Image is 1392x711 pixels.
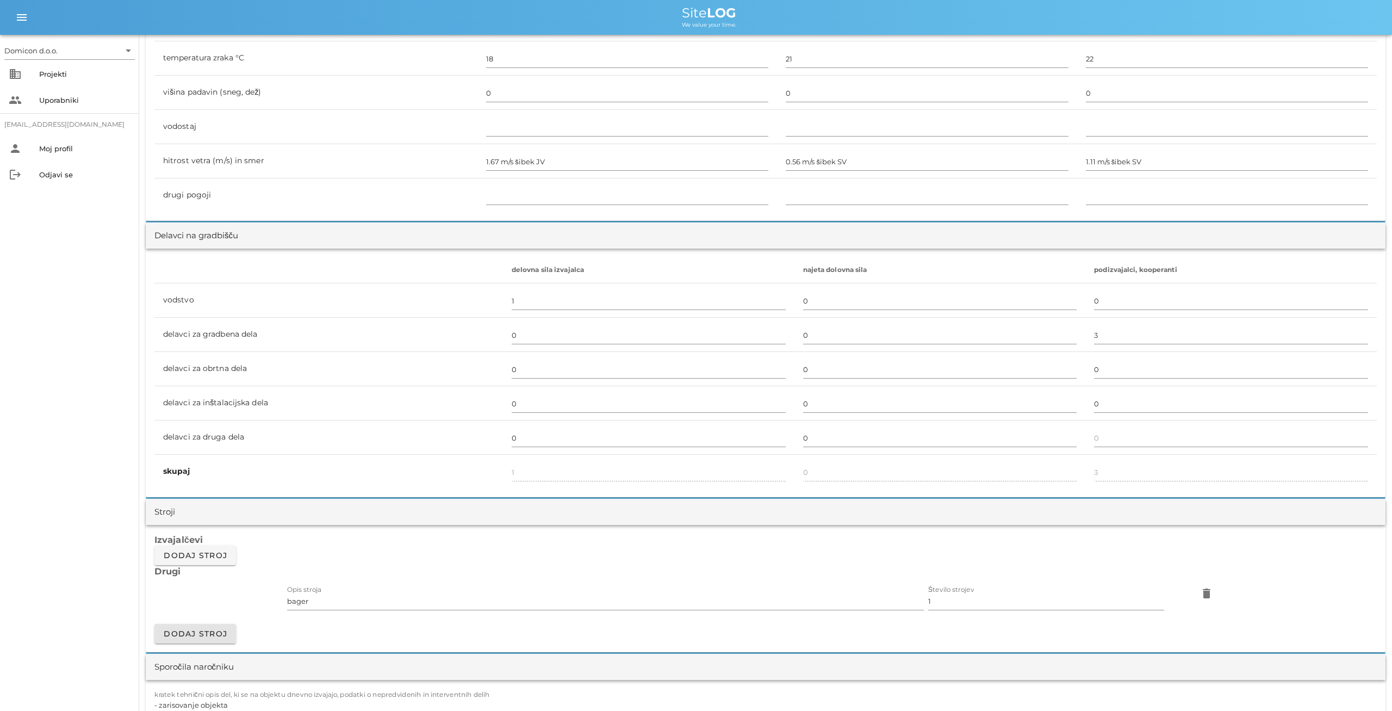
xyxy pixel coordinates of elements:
[803,395,1077,412] input: 0
[4,46,58,55] div: Domicon d.o.o.
[163,629,227,639] span: Dodaj stroj
[154,110,477,144] td: vodostaj
[154,506,175,518] div: Stroji
[122,44,135,57] i: arrow_drop_down
[794,257,1086,283] th: najeta dolovna sila
[154,624,236,644] button: Dodaj stroj
[39,70,130,78] div: Projekti
[803,429,1077,447] input: 0
[682,5,736,21] span: Site
[803,326,1077,344] input: 0
[1094,429,1368,447] input: 0
[287,586,321,594] label: Opis stroja
[512,361,786,378] input: 0
[154,546,236,565] button: Dodaj stroj
[803,361,1077,378] input: 0
[512,395,786,412] input: 0
[1338,659,1392,711] div: Pripomoček za klepet
[1085,257,1377,283] th: podizvajalci, kooperanti
[1094,292,1368,310] input: 0
[512,292,786,310] input: 0
[9,67,22,81] i: business
[503,257,794,283] th: delovna sila izvajalca
[154,178,477,212] td: drugi pogoji
[163,466,190,476] b: skupaj
[154,144,477,178] td: hitrost vetra (m/s) in smer
[154,352,503,386] td: delavci za obrtna dela
[1094,326,1368,344] input: 0
[1200,587,1213,600] i: delete
[39,170,130,179] div: Odjavi se
[1094,361,1368,378] input: 0
[154,41,477,76] td: temperatura zraka °C
[682,21,736,28] span: We value your time.
[1338,659,1392,711] iframe: Chat Widget
[154,565,1377,577] h3: Drugi
[4,42,135,59] div: Domicon d.o.o.
[707,5,736,21] b: LOG
[9,142,22,155] i: person
[1094,395,1368,412] input: 0
[154,283,503,318] td: vodstvo
[15,11,28,24] i: menu
[154,534,1377,546] h3: Izvajalčevi
[512,429,786,447] input: 0
[154,76,477,110] td: višina padavin (sneg, dež)
[39,96,130,104] div: Uporabniki
[154,230,238,242] div: Delavci na gradbišču
[154,318,503,352] td: delavci za gradbena dela
[39,144,130,153] div: Moj profil
[928,586,974,594] label: Število strojev
[154,421,503,455] td: delavci za druga dela
[9,168,22,181] i: logout
[803,292,1077,310] input: 0
[163,551,227,560] span: Dodaj stroj
[154,661,234,673] div: Sporočila naročniku
[9,94,22,107] i: people
[154,386,503,421] td: delavci za inštalacijska dela
[512,326,786,344] input: 0
[154,691,490,699] label: kratek tehnični opis del, ki se na objektu dnevno izvajajo, podatki o nepredvidenih in interventn...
